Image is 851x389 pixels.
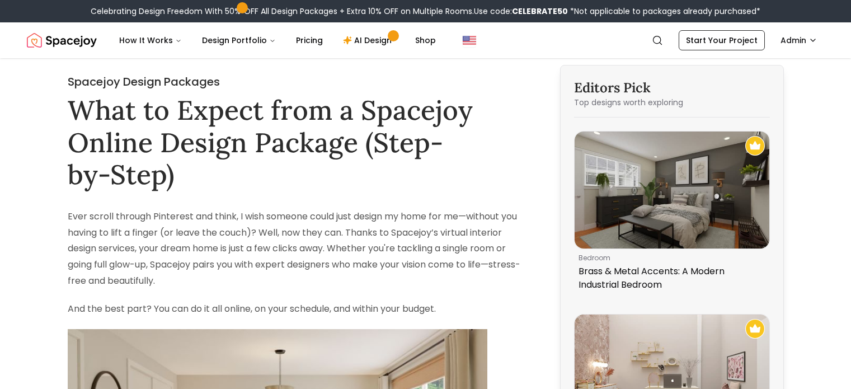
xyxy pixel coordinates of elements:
div: Celebrating Design Freedom With 50% OFF All Design Packages + Extra 10% OFF on Multiple Rooms. [91,6,760,17]
p: Ever scroll through Pinterest and think, I wish someone could just design my home for me—without ... [68,209,531,289]
span: *Not applicable to packages already purchased* [568,6,760,17]
p: bedroom [579,254,761,263]
button: Admin [774,30,824,50]
a: Brass & Metal Accents: A Modern Industrial BedroomRecommended Spacejoy Design - Brass & Metal Acc... [574,131,770,296]
p: And the best part? You can do it all online, on your schedule, and within your budget. [68,301,531,317]
p: Brass & Metal Accents: A Modern Industrial Bedroom [579,265,761,292]
span: Use code: [474,6,568,17]
h2: Spacejoy Design Packages [68,74,531,90]
h1: What to Expect from a Spacejoy Online Design Package (Step-by-Step) [68,94,531,191]
img: Brass & Metal Accents: A Modern Industrial Bedroom [575,132,769,249]
a: Pricing [287,29,332,51]
img: United States [463,34,476,47]
img: Spacejoy Logo [27,29,97,51]
a: Shop [406,29,445,51]
a: Start Your Project [679,30,765,50]
img: Recommended Spacejoy Design - Modern Glam Home Office with Built-in Makeup Studio [745,319,765,339]
h3: Editors Pick [574,79,770,97]
button: Design Portfolio [193,29,285,51]
a: AI Design [334,29,404,51]
p: Top designs worth exploring [574,97,770,108]
nav: Main [110,29,445,51]
nav: Global [27,22,824,58]
img: Recommended Spacejoy Design - Brass & Metal Accents: A Modern Industrial Bedroom [745,136,765,156]
b: CELEBRATE50 [512,6,568,17]
a: Spacejoy [27,29,97,51]
button: How It Works [110,29,191,51]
